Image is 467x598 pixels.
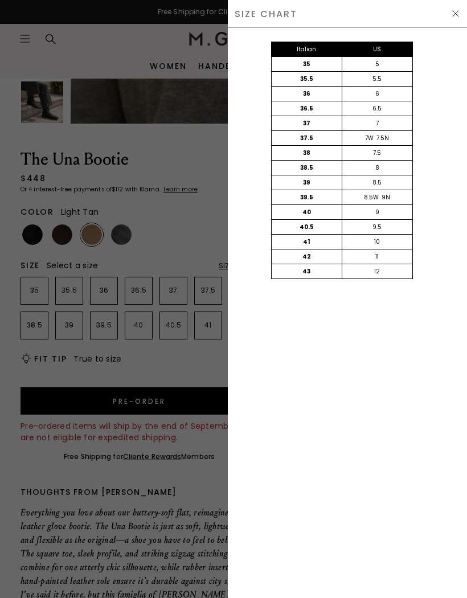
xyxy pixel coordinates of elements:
div: 35 [272,57,342,71]
div: 7 [342,116,412,130]
div: 7W [365,134,374,143]
div: 36.5 [272,101,342,116]
div: 6 [342,87,412,101]
div: 39 [272,175,342,190]
div: 5.5 [342,72,412,86]
div: 42 [272,249,342,264]
div: 36 [272,87,342,101]
div: 7.5 [342,146,412,160]
div: 7.5N [376,134,389,143]
div: 40.5 [272,220,342,234]
div: 39.5 [272,190,342,204]
div: US [342,42,412,56]
div: 6.5 [342,101,412,116]
div: 9.5 [342,220,412,234]
div: 8 [342,161,412,175]
div: 11 [342,249,412,264]
div: 43 [272,264,342,278]
div: 37.5 [272,131,342,145]
div: 37 [272,116,342,130]
div: 8.5W [364,193,379,202]
div: 10 [342,235,412,249]
div: 12 [342,264,412,278]
div: 40 [272,205,342,219]
div: 38 [272,146,342,160]
div: 8.5 [342,175,412,190]
div: 41 [272,235,342,249]
div: 9 [342,205,412,219]
div: 5 [342,57,412,71]
div: 35.5 [272,72,342,86]
img: Hide Drawer [451,9,460,18]
div: Italian [272,42,342,56]
div: 9N [382,193,390,202]
div: 38.5 [272,161,342,175]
